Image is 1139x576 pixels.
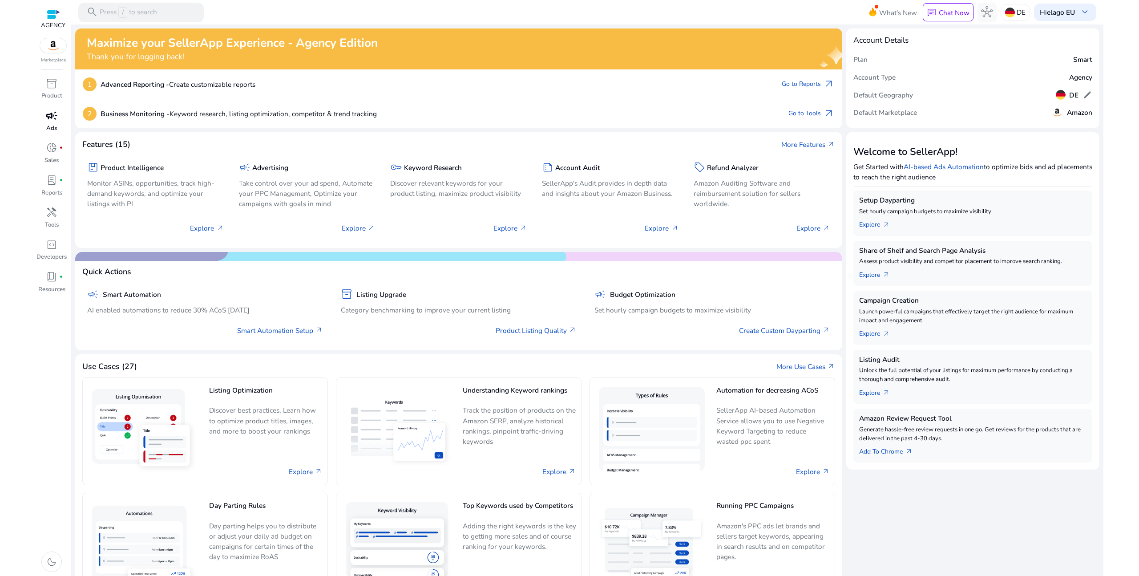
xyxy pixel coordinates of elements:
span: arrow_outward [827,141,835,149]
span: arrow_outward [822,468,830,476]
span: arrow_outward [823,78,835,90]
img: amazon.svg [40,38,67,53]
a: campaignAds [36,108,68,140]
p: Category benchmarking to improve your current listing [341,305,577,315]
span: book_4 [46,271,57,283]
a: Explorearrow_outward [859,384,898,398]
h5: Top Keywords used by Competitors [463,502,576,517]
h5: Amazon Review Request Tool [859,414,1086,422]
img: Automation for decreasing ACoS [595,383,708,480]
img: Listing Optimization [88,385,201,478]
p: Explore [645,223,679,233]
b: Advanced Reporting - [101,80,169,89]
h3: Welcome to SellerApp! [853,146,1092,158]
h5: Default Marketplace [853,109,917,117]
p: Press to search [100,7,157,18]
span: arrow_outward [882,271,890,279]
p: Hi [1040,9,1075,16]
h5: Listing Audit [859,356,1086,364]
img: de.svg [1005,8,1015,17]
span: inventory_2 [46,78,57,89]
span: keyboard_arrow_down [1079,6,1091,18]
h5: Default Geography [853,91,913,99]
span: arrow_outward [315,468,323,476]
span: What's New [879,5,917,20]
p: Launch powerful campaigns that effectively target the right audience for maximum impact and engag... [859,308,1086,325]
span: arrow_outward [822,224,830,232]
span: arrow_outward [569,326,577,334]
span: sell [694,162,705,173]
p: Explore [796,223,830,233]
h5: Smart [1073,56,1092,64]
span: fiber_manual_record [59,146,63,150]
p: Tools [45,221,59,230]
a: book_4fiber_manual_recordResources [36,269,68,301]
h4: Use Cases (27) [82,362,137,371]
span: campaign [594,288,606,300]
h5: Account Audit [555,164,600,172]
h5: Share of Shelf and Search Page Analysis [859,247,1086,255]
p: Sales [44,156,59,165]
a: donut_smallfiber_manual_recordSales [36,140,68,172]
h5: DE [1069,91,1078,99]
a: handymanTools [36,205,68,237]
h4: Quick Actions [82,267,131,276]
span: inventory_2 [341,288,352,300]
h5: Listing Upgrade [356,291,406,299]
button: chatChat Now [923,3,973,21]
a: Add To Chrome [859,443,921,457]
a: inventory_2Product [36,76,68,108]
p: AI enabled automations to reduce 30% ACoS [DATE] [87,305,323,315]
a: Explorearrow_outward [859,266,898,280]
h5: Smart Automation [103,291,161,299]
span: campaign [46,110,57,122]
span: code_blocks [46,239,57,251]
a: Explore [542,466,576,477]
img: de.svg [1056,90,1066,100]
p: DE [1017,4,1026,20]
span: lab_profile [46,174,57,186]
b: elago EU [1047,8,1075,17]
img: Understanding Keyword rankings [341,392,455,471]
p: Marketplace [41,57,66,64]
p: Set hourly campaign budgets to maximize visibility [859,207,1086,216]
p: 2 [83,107,97,121]
p: Chat Now [939,8,969,17]
span: / [118,7,127,18]
h5: Campaign Creation [859,296,1086,304]
p: Take control over your ad spend, Automate your PPC Management, Optimize your campaigns with goals... [239,178,376,209]
h5: Refund Analyzer [707,164,759,172]
p: Product [41,92,62,101]
h5: Setup Dayparting [859,196,1086,204]
p: Explore [342,223,376,233]
span: arrow_outward [827,363,835,371]
span: campaign [87,288,99,300]
p: Reports [41,189,62,198]
span: fiber_manual_record [59,275,63,279]
span: arrow_outward [216,224,224,232]
h5: Agency [1069,73,1092,81]
h5: Listing Optimization [209,386,323,402]
span: summarize [542,162,553,173]
span: edit [1082,90,1092,100]
p: Set hourly campaign budgets to maximize visibility [594,305,830,315]
span: campaign [239,162,250,173]
span: handyman [46,207,57,218]
h5: Keyword Research [404,164,462,172]
a: More Use Casesarrow_outward [776,361,835,372]
a: Create Custom Dayparting [739,325,830,336]
p: Explore [493,223,527,233]
a: AI-based Ads Automation [904,162,984,171]
a: Product Listing Quality [496,325,577,336]
a: lab_profilefiber_manual_recordReports [36,172,68,204]
p: Assess product visibility and competitor placement to improve search ranking. [859,257,1086,266]
img: amazon.svg [1051,106,1063,118]
span: hub [981,6,993,18]
p: Explore [190,223,224,233]
span: arrow_outward [882,330,890,338]
span: arrow_outward [905,448,913,456]
a: Explorearrow_outward [859,325,898,339]
p: Discover best practices, Learn how to optimize product titles, images, and more to boost your ran... [209,405,323,443]
span: arrow_outward [519,224,527,232]
span: search [86,6,98,18]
